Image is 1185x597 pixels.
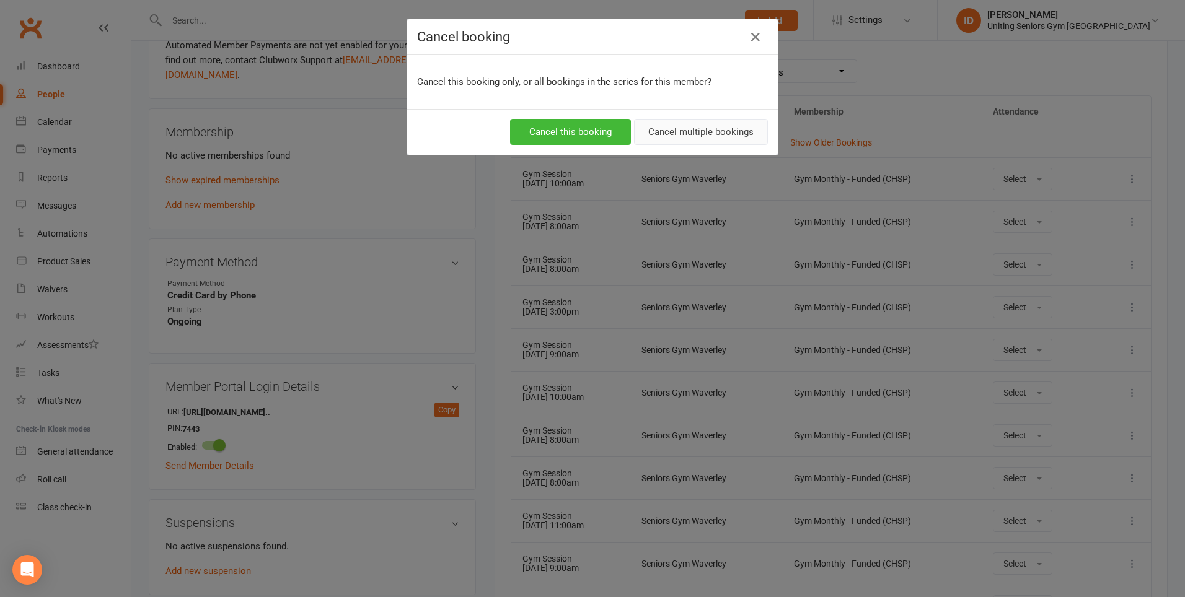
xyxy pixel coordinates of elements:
p: Cancel this booking only, or all bookings in the series for this member? [417,74,768,89]
button: Cancel multiple bookings [634,119,768,145]
div: Open Intercom Messenger [12,555,42,585]
button: Close [746,27,765,47]
button: Cancel this booking [510,119,631,145]
h4: Cancel booking [417,29,768,45]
